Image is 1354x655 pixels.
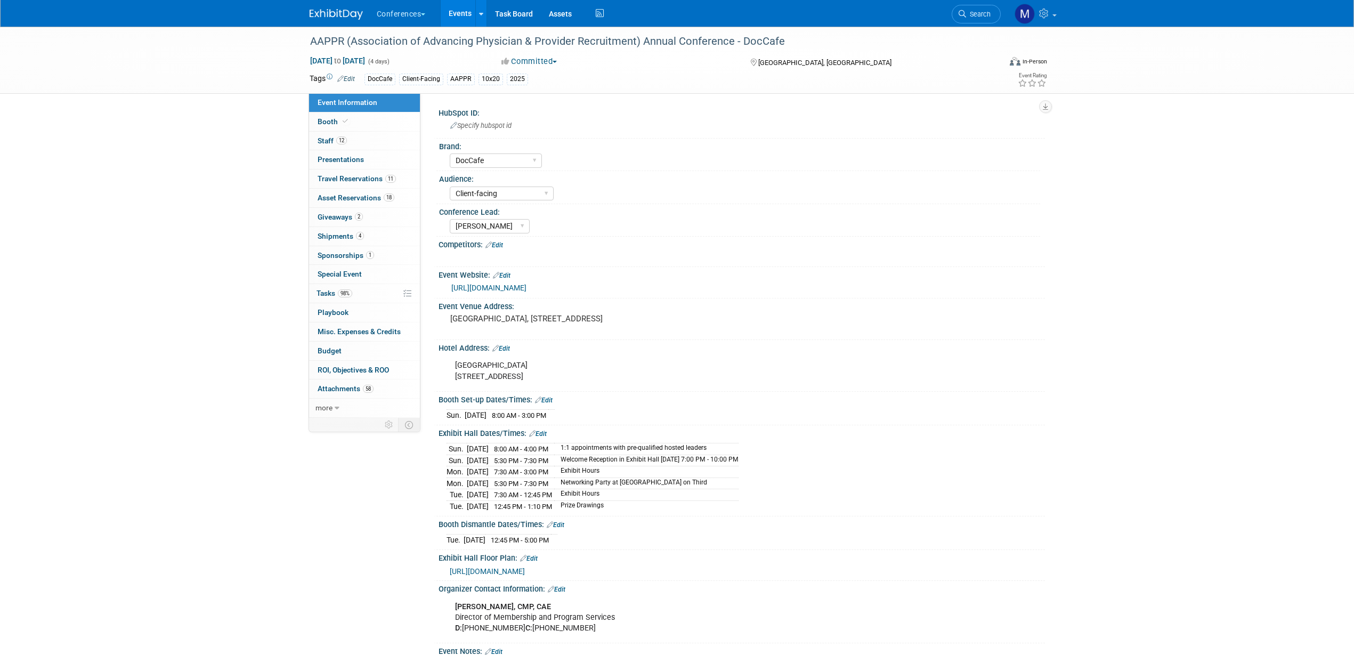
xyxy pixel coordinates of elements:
[309,361,420,379] a: ROI, Objectives & ROO
[448,596,928,639] div: Director of Membership and Program Services [PHONE_NUMBER] [PHONE_NUMBER]
[451,284,526,292] a: [URL][DOMAIN_NAME]
[309,112,420,131] a: Booth
[498,56,561,67] button: Committed
[439,581,1045,595] div: Organizer Contact Information:
[447,410,465,421] td: Sun.
[309,132,420,150] a: Staff12
[493,272,510,279] a: Edit
[318,98,377,107] span: Event Information
[494,468,548,476] span: 7:30 AM - 3:00 PM
[318,251,374,260] span: Sponsorships
[318,136,347,145] span: Staff
[520,555,538,562] a: Edit
[485,241,503,249] a: Edit
[363,385,374,393] span: 58
[494,480,548,488] span: 5:30 PM - 7:30 PM
[467,489,489,501] td: [DATE]
[758,59,891,67] span: [GEOGRAPHIC_DATA], [GEOGRAPHIC_DATA]
[1022,58,1047,66] div: In-Person
[450,314,679,324] pre: [GEOGRAPHIC_DATA], [STREET_ADDRESS]
[309,208,420,227] a: Giveaways2
[439,139,1040,152] div: Brand:
[447,74,475,85] div: AAPPR
[467,466,489,478] td: [DATE]
[355,213,363,221] span: 2
[309,342,420,360] a: Budget
[439,105,1045,118] div: HubSpot ID:
[309,284,420,303] a: Tasks98%
[464,535,485,546] td: [DATE]
[439,298,1045,312] div: Event Venue Address:
[554,455,739,466] td: Welcome Reception in Exhibit Hall [DATE] 7:00 PM - 10:00 PM
[318,384,374,393] span: Attachments
[447,455,467,466] td: Sun.
[455,602,551,611] b: [PERSON_NAME], CMP, CAE
[338,289,352,297] span: 98%
[318,213,363,221] span: Giveaways
[492,411,546,419] span: 8:00 AM - 3:00 PM
[467,443,489,455] td: [DATE]
[356,232,364,240] span: 4
[554,466,739,478] td: Exhibit Hours
[554,489,739,501] td: Exhibit Hours
[310,9,363,20] img: ExhibitDay
[309,189,420,207] a: Asset Reservations18
[447,466,467,478] td: Mon.
[309,265,420,284] a: Special Event
[364,74,395,85] div: DocCafe
[439,267,1045,281] div: Event Website:
[399,74,443,85] div: Client-Facing
[952,5,1001,23] a: Search
[447,443,467,455] td: Sun.
[439,237,1045,250] div: Competitors:
[494,503,552,511] span: 12:45 PM - 1:10 PM
[439,340,1045,354] div: Hotel Address:
[1010,57,1020,66] img: Format-Inperson.png
[455,624,462,633] b: D:
[439,550,1045,564] div: Exhibit Hall Floor Plan:
[450,567,525,576] a: [URL][DOMAIN_NAME]
[439,204,1040,217] div: Conference Lead:
[465,410,487,421] td: [DATE]
[507,74,528,85] div: 2025
[467,455,489,466] td: [DATE]
[318,232,364,240] span: Shipments
[336,136,347,144] span: 12
[447,535,464,546] td: Tue.
[467,478,489,489] td: [DATE]
[494,491,552,499] span: 7:30 AM - 12:45 PM
[479,74,503,85] div: 10x20
[448,355,928,387] div: [GEOGRAPHIC_DATA] [STREET_ADDRESS]
[309,303,420,322] a: Playbook
[306,32,985,51] div: AAPPR (Association of Advancing Physician & Provider Recruitment) Annual Conference - DocCafe
[384,193,394,201] span: 18
[380,418,399,432] td: Personalize Event Tab Strip
[337,75,355,83] a: Edit
[318,346,342,355] span: Budget
[318,193,394,202] span: Asset Reservations
[938,55,1048,71] div: Event Format
[966,10,991,18] span: Search
[318,366,389,374] span: ROI, Objectives & ROO
[309,169,420,188] a: Travel Reservations11
[367,58,390,65] span: (4 days)
[309,399,420,417] a: more
[318,174,396,183] span: Travel Reservations
[343,118,348,124] i: Booth reservation complete
[494,457,548,465] span: 5:30 PM - 7:30 PM
[439,516,1045,530] div: Booth Dismantle Dates/Times:
[317,289,352,297] span: Tasks
[309,227,420,246] a: Shipments4
[318,270,362,278] span: Special Event
[439,392,1045,406] div: Booth Set-up Dates/Times:
[1015,4,1035,24] img: Marygrace LeGros
[535,397,553,404] a: Edit
[492,345,510,352] a: Edit
[1018,73,1047,78] div: Event Rating
[310,56,366,66] span: [DATE] [DATE]
[318,155,364,164] span: Presentations
[529,430,547,438] a: Edit
[494,445,548,453] span: 8:00 AM - 4:00 PM
[318,117,350,126] span: Booth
